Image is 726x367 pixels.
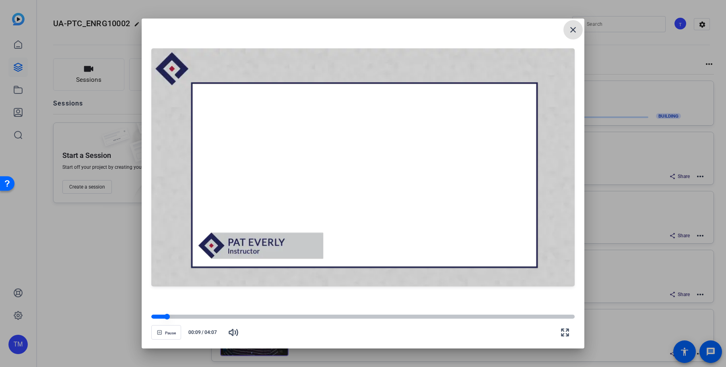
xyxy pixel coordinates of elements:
mat-icon: close [568,25,578,35]
div: / [184,329,221,336]
span: 00:09 [184,329,201,336]
button: Fullscreen [555,323,575,342]
button: Pause [151,325,181,340]
span: 04:07 [204,329,221,336]
span: Pause [165,331,176,336]
button: Mute [224,323,243,342]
